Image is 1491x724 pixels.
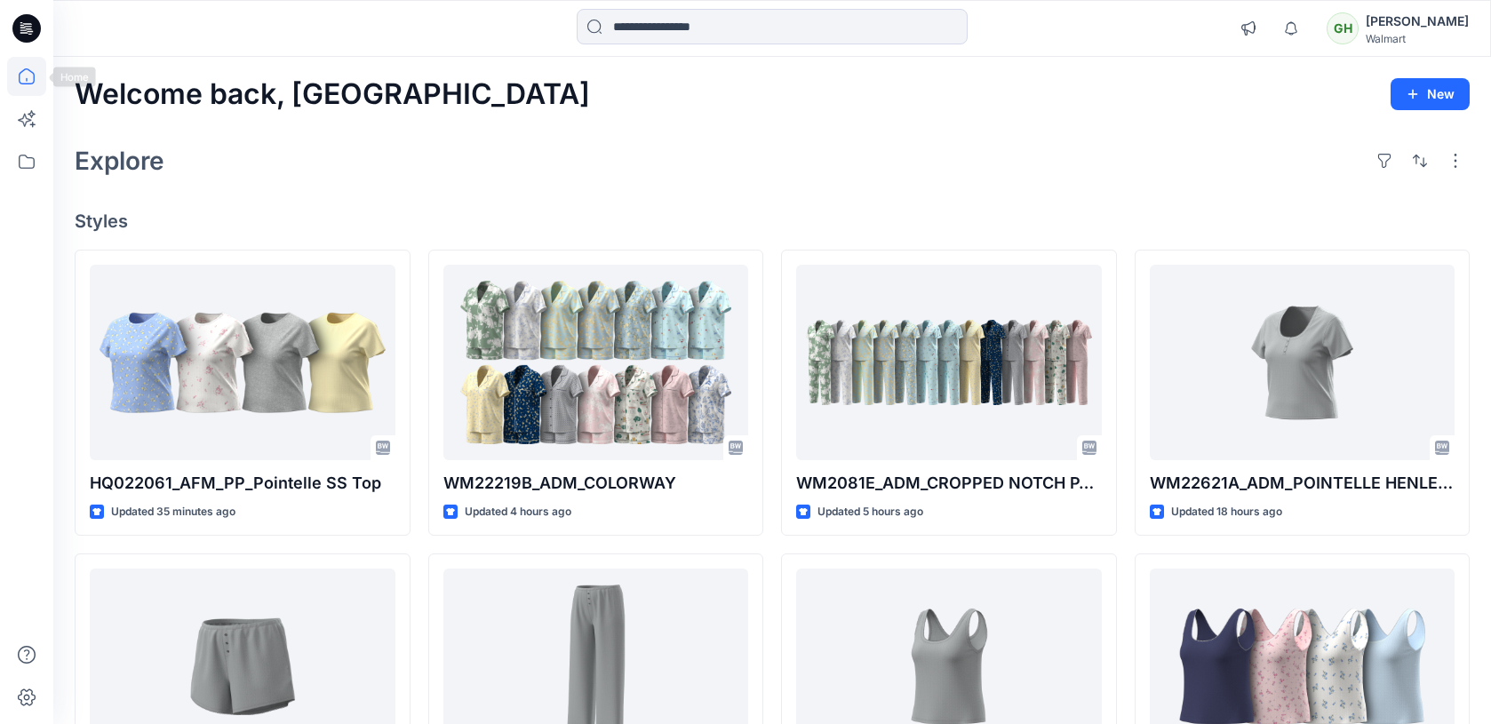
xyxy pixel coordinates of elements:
[1366,32,1469,45] div: Walmart
[443,265,749,460] a: WM22219B_ADM_COLORWAY
[75,211,1470,232] h4: Styles
[817,503,923,521] p: Updated 5 hours ago
[1391,78,1470,110] button: New
[1150,265,1455,460] a: WM22621A_ADM_POINTELLE HENLEY TEE
[443,471,749,496] p: WM22219B_ADM_COLORWAY
[75,78,590,111] h2: Welcome back, [GEOGRAPHIC_DATA]
[796,471,1102,496] p: WM2081E_ADM_CROPPED NOTCH PJ SET w/ STRAIGHT HEM TOP_COLORWAY
[90,265,395,460] a: HQ022061_AFM_PP_Pointelle SS Top
[111,503,235,521] p: Updated 35 minutes ago
[1150,471,1455,496] p: WM22621A_ADM_POINTELLE HENLEY TEE
[90,471,395,496] p: HQ022061_AFM_PP_Pointelle SS Top
[1171,503,1282,521] p: Updated 18 hours ago
[465,503,571,521] p: Updated 4 hours ago
[796,265,1102,460] a: WM2081E_ADM_CROPPED NOTCH PJ SET w/ STRAIGHT HEM TOP_COLORWAY
[1366,11,1469,32] div: [PERSON_NAME]
[75,147,164,175] h2: Explore
[1327,12,1359,44] div: GH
